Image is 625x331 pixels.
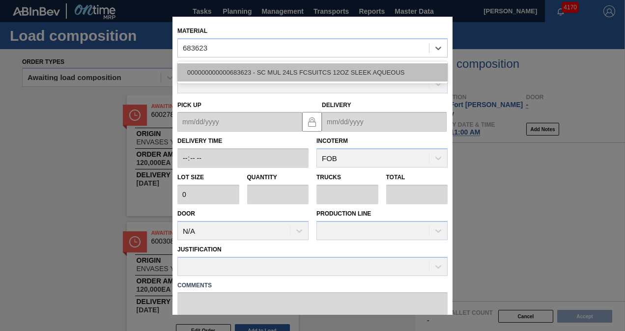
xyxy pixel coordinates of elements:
[316,210,371,217] label: Production Line
[322,101,351,108] label: Delivery
[177,28,207,34] label: Material
[316,138,348,144] label: Incoterm
[177,63,448,82] div: 000000000000683623 - SC MUL 24LS FCSUITCS 12OZ SLEEK AQUEOUS
[386,174,405,181] label: Total
[177,170,239,185] label: Lot size
[177,278,448,292] label: Comments
[177,246,222,252] label: Justification
[177,101,201,108] label: Pick up
[177,210,195,217] label: Door
[316,174,341,181] label: Trucks
[247,174,277,181] label: Quantity
[177,134,309,148] label: Delivery Time
[322,112,447,132] input: mm/dd/yyyy
[302,111,322,131] button: locked
[306,115,318,127] img: locked
[177,112,302,132] input: mm/dd/yyyy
